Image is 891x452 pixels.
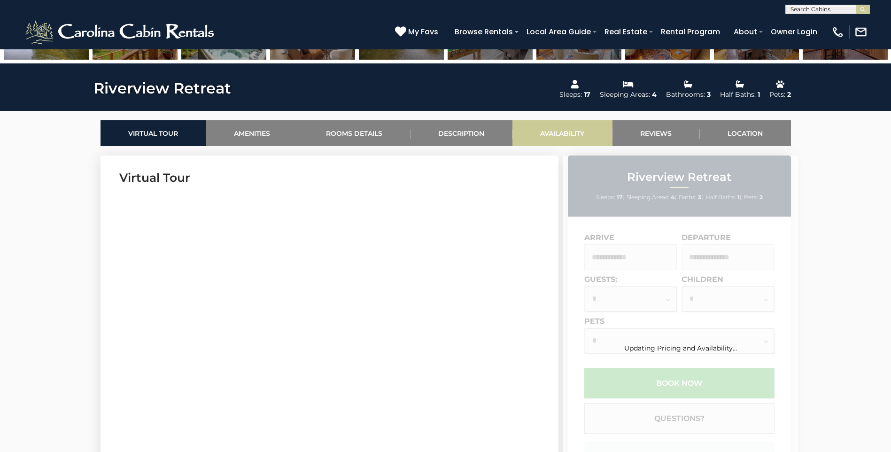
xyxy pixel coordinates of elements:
a: Real Estate [600,23,652,40]
a: Local Area Guide [522,23,596,40]
a: Reviews [612,120,700,146]
a: Location [700,120,791,146]
div: Updating Pricing and Availability... [563,344,798,352]
img: phone-regular-white.png [831,25,845,39]
a: About [729,23,762,40]
a: Browse Rentals [450,23,518,40]
a: Rooms Details [298,120,411,146]
h3: Virtual Tour [119,170,540,186]
a: Description [411,120,512,146]
img: mail-regular-white.png [854,25,868,39]
a: My Favs [395,26,441,38]
a: Virtual Tour [101,120,206,146]
a: Owner Login [766,23,822,40]
img: White-1-2.png [23,18,218,46]
a: Availability [512,120,612,146]
span: My Favs [408,26,438,38]
a: Amenities [206,120,298,146]
a: Rental Program [656,23,725,40]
